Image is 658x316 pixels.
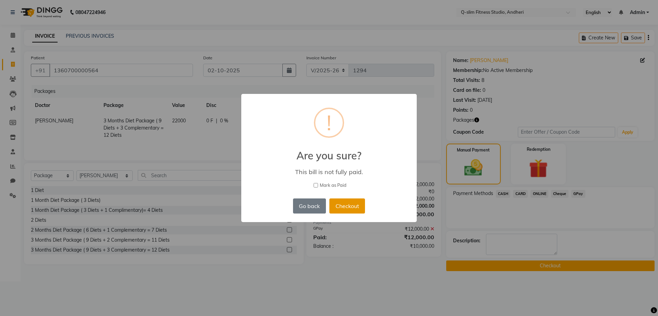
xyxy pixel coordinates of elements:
[320,182,346,189] span: Mark as Paid
[241,141,417,162] h2: Are you sure?
[314,183,318,187] input: Mark as Paid
[329,198,365,214] button: Checkout
[251,168,407,176] div: This bill is not fully paid.
[327,109,331,136] div: !
[293,198,326,214] button: Go back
